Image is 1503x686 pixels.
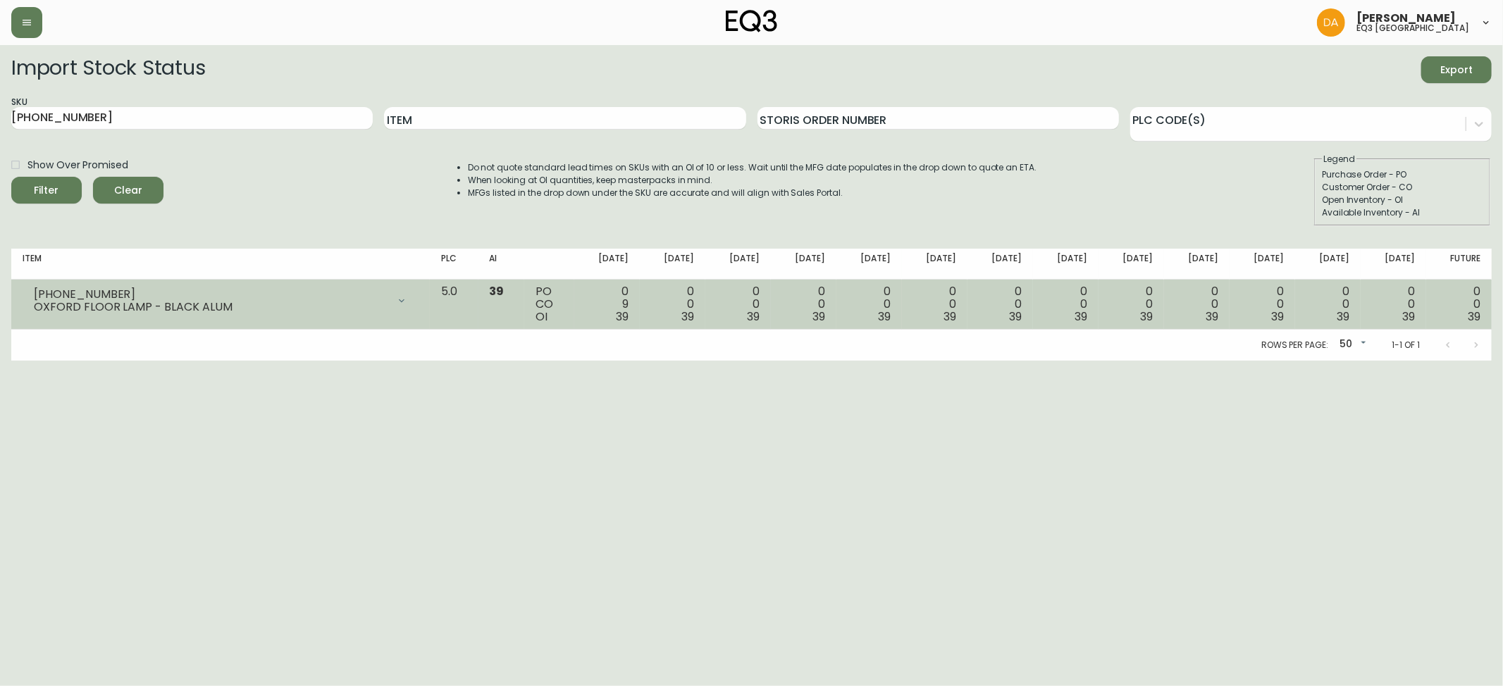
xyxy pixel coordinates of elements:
th: PLC [430,249,478,280]
p: Rows per page: [1261,339,1328,351]
span: 39 [878,308,891,325]
span: 39 [1402,308,1415,325]
th: [DATE] [967,249,1033,280]
div: 0 0 [1372,285,1415,323]
div: 0 0 [717,285,760,323]
li: When looking at OI quantities, keep masterpacks in mind. [468,174,1037,187]
span: Export [1433,61,1480,79]
div: 0 0 [1110,285,1153,323]
img: logo [726,10,778,32]
span: 39 [1337,308,1349,325]
span: 39 [490,283,505,299]
span: 39 [944,308,956,325]
th: AI [478,249,525,280]
img: dd1a7e8db21a0ac8adbf82b84ca05374 [1317,8,1345,37]
span: Clear [104,182,152,199]
span: 39 [1075,308,1087,325]
div: 0 0 [848,285,891,323]
th: [DATE] [1361,249,1426,280]
div: Customer Order - CO [1322,181,1483,194]
li: Do not quote standard lead times on SKUs with an OI of 10 or less. Wait until the MFG date popula... [468,161,1037,174]
th: [DATE] [1099,249,1164,280]
button: Export [1421,56,1492,83]
span: 39 [1206,308,1218,325]
button: Clear [93,177,163,204]
span: 39 [616,308,629,325]
div: OXFORD FLOOR LAMP - BLACK ALUM [34,301,388,313]
th: [DATE] [836,249,902,280]
th: [DATE] [1230,249,1295,280]
div: 0 0 [1241,285,1284,323]
span: 39 [681,308,694,325]
th: [DATE] [902,249,967,280]
span: 39 [1468,308,1480,325]
div: 0 0 [1437,285,1480,323]
span: 39 [1009,308,1022,325]
h2: Import Stock Status [11,56,205,83]
div: PO CO [536,285,563,323]
span: Show Over Promised [27,158,128,173]
div: 0 0 [913,285,956,323]
th: [DATE] [1164,249,1230,280]
div: 0 0 [1044,285,1087,323]
div: Filter [35,182,59,199]
div: Available Inventory - AI [1322,206,1483,219]
div: 0 0 [1306,285,1349,323]
h5: eq3 [GEOGRAPHIC_DATA] [1356,24,1469,32]
span: [PERSON_NAME] [1356,13,1456,24]
legend: Legend [1322,153,1356,166]
div: 0 0 [782,285,825,323]
span: 39 [1140,308,1153,325]
p: 1-1 of 1 [1392,339,1420,351]
th: [DATE] [705,249,771,280]
span: 39 [1271,308,1284,325]
div: 0 9 [586,285,629,323]
span: OI [536,308,548,325]
button: Filter [11,177,82,204]
div: 0 0 [979,285,1022,323]
th: [DATE] [574,249,640,280]
div: [PHONE_NUMBER]OXFORD FLOOR LAMP - BLACK ALUM [23,285,419,316]
div: 0 0 [1175,285,1218,323]
li: MFGs listed in the drop down under the SKU are accurate and will align with Sales Portal. [468,187,1037,199]
th: [DATE] [1033,249,1099,280]
td: 5.0 [430,280,478,330]
th: Future [1426,249,1492,280]
span: 39 [812,308,825,325]
th: [DATE] [771,249,836,280]
th: [DATE] [640,249,705,280]
th: Item [11,249,430,280]
div: 50 [1334,333,1369,356]
span: 39 [747,308,760,325]
div: 0 0 [651,285,694,323]
th: [DATE] [1295,249,1361,280]
div: Open Inventory - OI [1322,194,1483,206]
div: [PHONE_NUMBER] [34,288,388,301]
div: Purchase Order - PO [1322,168,1483,181]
